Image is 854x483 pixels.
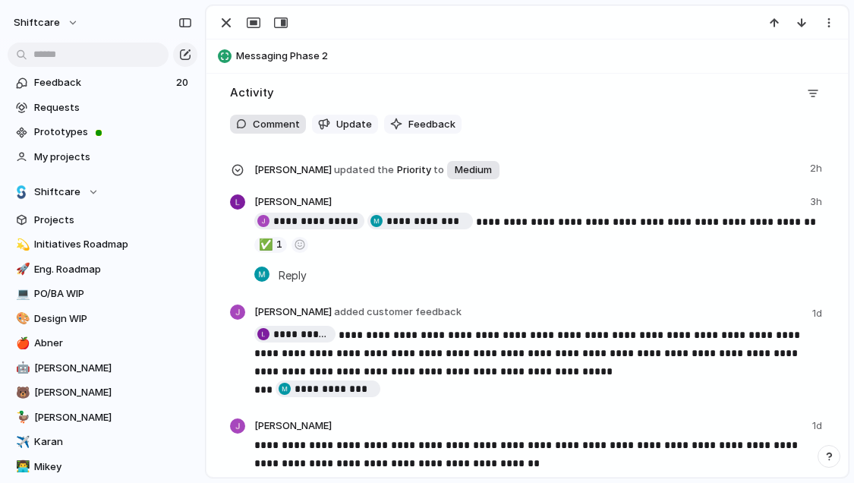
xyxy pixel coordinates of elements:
[34,410,192,425] span: [PERSON_NAME]
[254,237,287,253] button: ✅1
[408,117,455,132] span: Feedback
[16,310,27,327] div: 🎨
[14,237,29,252] button: 💫
[14,311,29,327] button: 🎨
[34,213,192,228] span: Projects
[14,434,29,450] button: ✈️
[14,385,29,400] button: 🐻
[334,305,462,317] span: added customer feedback
[7,11,87,35] button: shiftcare
[8,332,197,355] a: 🍎Abner
[14,15,60,30] span: shiftcare
[259,238,273,251] span: ✅
[16,260,27,278] div: 🚀
[455,163,492,178] span: Medium
[812,418,825,434] span: 1d
[254,418,332,434] span: [PERSON_NAME]
[16,409,27,426] div: 🦆
[34,150,192,165] span: My projects
[14,286,29,301] button: 💻
[14,262,29,277] button: 🚀
[16,236,27,254] div: 💫
[34,262,192,277] span: Eng. Roadmap
[34,286,192,301] span: PO/BA WIP
[16,335,27,352] div: 🍎
[34,75,172,90] span: Feedback
[8,406,197,429] a: 🦆[PERSON_NAME]
[230,115,306,134] button: Comment
[8,96,197,119] a: Requests
[16,434,27,451] div: ✈️
[279,267,307,283] span: Reply
[16,384,27,402] div: 🐻
[336,117,372,132] span: Update
[34,185,80,200] span: Shiftcare
[253,117,300,132] span: Comment
[8,71,197,94] a: Feedback20
[8,121,197,144] a: Prototypes
[16,286,27,303] div: 💻
[810,158,825,176] span: 2h
[254,158,801,181] span: Priority
[14,459,29,475] button: 👨‍💻
[34,237,192,252] span: Initiatives Roadmap
[16,359,27,377] div: 🤖
[34,100,192,115] span: Requests
[34,434,192,450] span: Karan
[8,431,197,453] a: ✈️Karan
[254,305,462,320] span: [PERSON_NAME]
[34,125,192,140] span: Prototypes
[176,75,191,90] span: 20
[230,84,274,102] h2: Activity
[34,336,192,351] span: Abner
[384,115,462,134] button: Feedback
[8,233,197,256] a: 💫Initiatives Roadmap
[16,458,27,475] div: 👨‍💻
[254,163,332,178] span: [PERSON_NAME]
[14,336,29,351] button: 🍎
[8,181,197,204] button: Shiftcare
[8,381,197,404] a: 🐻[PERSON_NAME]
[14,361,29,376] button: 🤖
[8,308,197,330] a: 🎨Design WIP
[34,459,192,475] span: Mikey
[276,238,282,251] span: 1
[213,44,841,68] button: Messaging Phase 2
[254,194,332,210] span: [PERSON_NAME]
[8,146,197,169] a: My projects
[8,283,197,305] a: 💻PO/BA WIP
[810,194,825,210] span: 3h
[236,49,841,64] span: Messaging Phase 2
[334,163,394,178] span: updated the
[8,357,197,380] a: 🤖[PERSON_NAME]
[8,209,197,232] a: Projects
[812,306,825,321] span: 1d
[34,311,192,327] span: Design WIP
[312,115,378,134] button: Update
[34,385,192,400] span: [PERSON_NAME]
[433,163,444,178] span: to
[8,258,197,281] a: 🚀Eng. Roadmap
[34,361,192,376] span: [PERSON_NAME]
[14,410,29,425] button: 🦆
[8,456,197,478] a: 👨‍💻Mikey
